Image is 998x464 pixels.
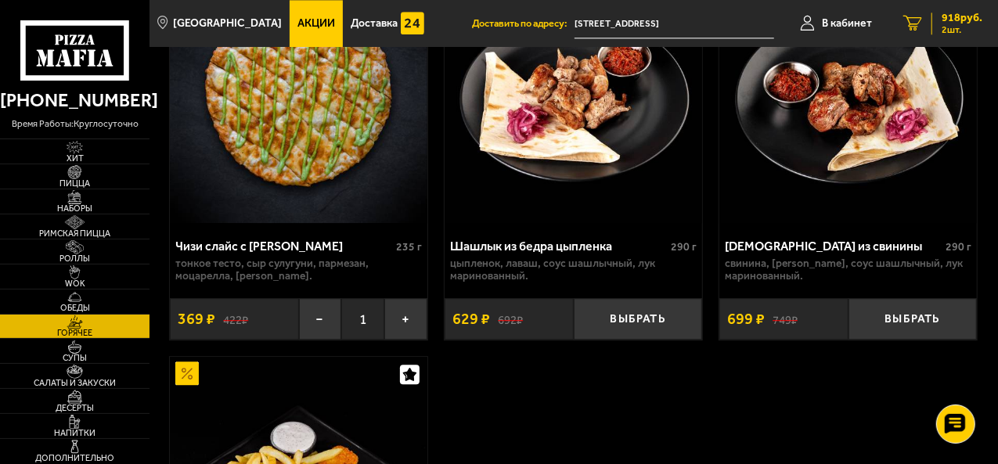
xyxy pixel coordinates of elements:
button: − [299,298,342,340]
s: 422 ₽ [223,312,248,326]
span: 629 ₽ [452,311,490,327]
span: В кабинет [822,18,872,29]
span: 290 г [946,240,971,254]
div: Чизи слайс с [PERSON_NAME] [175,239,392,254]
span: 2 шт. [942,25,982,34]
div: [DEMOGRAPHIC_DATA] из свинины [725,239,942,254]
span: 369 ₽ [178,311,215,327]
span: 918 руб. [942,13,982,23]
span: 290 г [671,240,697,254]
p: цыпленок, лаваш, соус шашлычный, лук маринованный. [450,257,697,282]
button: Выбрать [574,298,703,340]
span: 699 ₽ [727,311,765,327]
div: Шашлык из бедра цыпленка [450,239,667,254]
s: 692 ₽ [498,312,523,326]
span: Доставить по адресу: [472,19,575,29]
span: 1 [341,298,384,340]
s: 749 ₽ [773,312,798,326]
span: Доставка [351,18,398,29]
p: свинина, [PERSON_NAME], соус шашлычный, лук маринованный. [725,257,971,282]
span: [GEOGRAPHIC_DATA] [174,18,283,29]
span: 235 г [396,240,422,254]
p: тонкое тесто, сыр сулугуни, пармезан, моцарелла, [PERSON_NAME]. [175,257,422,282]
input: Ваш адрес доставки [575,9,774,38]
span: Акции [297,18,335,29]
button: + [384,298,427,340]
img: 15daf4d41897b9f0e9f617042186c801.svg [401,12,424,35]
button: Выбрать [848,298,978,340]
img: Акционный [175,361,199,385]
